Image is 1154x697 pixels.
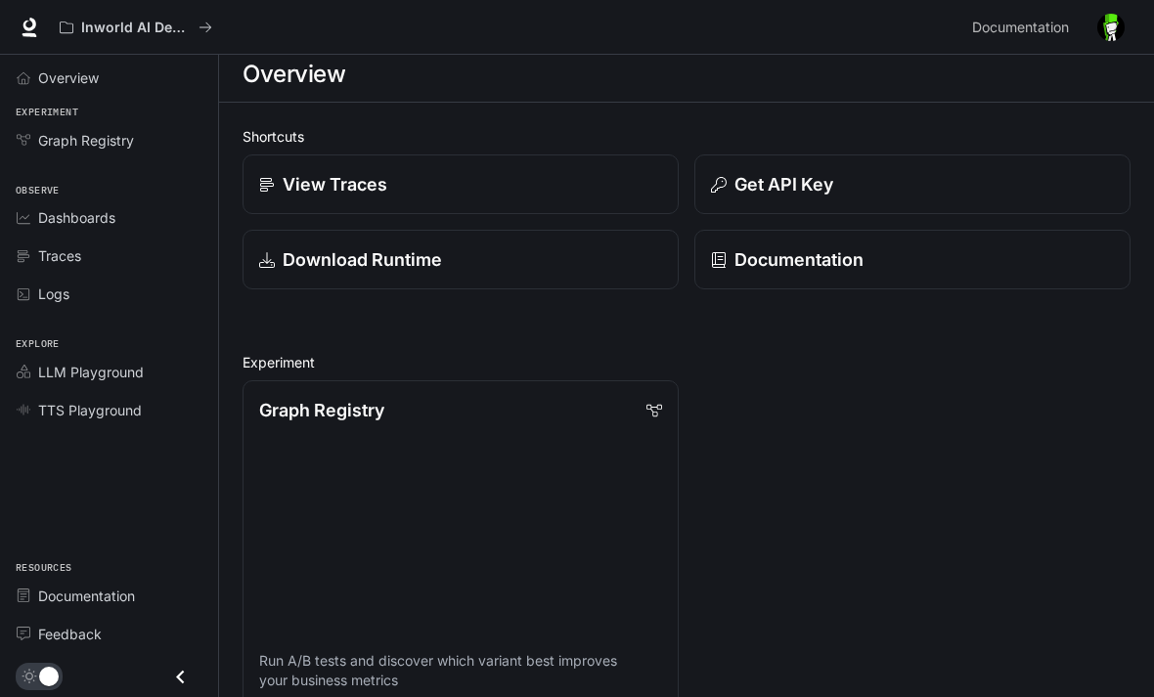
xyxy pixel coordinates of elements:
a: Overview [8,61,210,95]
p: Inworld AI Demos [81,20,191,36]
p: Download Runtime [283,246,442,273]
a: Logs [8,277,210,311]
a: Dashboards [8,200,210,235]
span: Documentation [972,16,1069,40]
a: TTS Playground [8,393,210,427]
img: User avatar [1097,14,1125,41]
span: Traces [38,245,81,266]
a: Download Runtime [243,230,679,289]
p: Run A/B tests and discover which variant best improves your business metrics [259,651,662,690]
a: Documentation [694,230,1131,289]
span: Overview [38,67,99,88]
span: Dashboards [38,207,115,228]
span: Documentation [38,586,135,606]
span: Feedback [38,624,102,644]
a: Documentation [964,8,1084,47]
button: User avatar [1091,8,1131,47]
h2: Experiment [243,352,1131,372]
button: Close drawer [158,657,202,697]
span: Logs [38,283,69,304]
p: Graph Registry [259,397,384,423]
span: Graph Registry [38,130,134,151]
h2: Shortcuts [243,126,1131,147]
a: Feedback [8,617,210,651]
button: All workspaces [51,8,221,47]
span: Dark mode toggle [39,665,59,686]
span: LLM Playground [38,362,144,382]
a: Graph Registry [8,123,210,157]
a: Traces [8,239,210,273]
p: View Traces [283,171,387,197]
button: Get API Key [694,154,1131,214]
p: Documentation [734,246,864,273]
a: View Traces [243,154,679,214]
a: LLM Playground [8,355,210,389]
p: Get API Key [734,171,833,197]
a: Documentation [8,579,210,613]
span: TTS Playground [38,400,142,420]
h1: Overview [243,55,345,94]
